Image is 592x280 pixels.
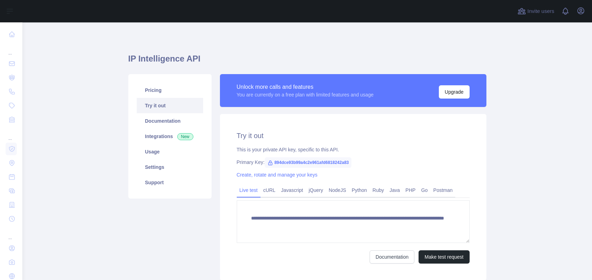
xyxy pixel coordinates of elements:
a: Python [349,185,370,196]
div: ... [6,227,17,240]
a: Java [387,185,403,196]
a: Settings [137,159,203,175]
a: NodeJS [326,185,349,196]
button: Invite users [516,6,556,17]
div: ... [6,127,17,141]
a: Pricing [137,82,203,98]
div: Primary Key: [237,159,470,166]
a: Integrations New [137,129,203,144]
a: Ruby [370,185,387,196]
a: jQuery [306,185,326,196]
a: Try it out [137,98,203,113]
div: Unlock more calls and features [237,83,374,91]
a: Support [137,175,203,190]
a: Documentation [137,113,203,129]
a: PHP [403,185,419,196]
div: You are currently on a free plan with limited features and usage [237,91,374,98]
span: Invite users [527,7,554,15]
div: ... [6,42,17,56]
div: This is your private API key, specific to this API. [237,146,470,153]
a: Javascript [278,185,306,196]
button: Upgrade [439,85,470,99]
a: cURL [261,185,278,196]
a: Documentation [370,250,414,264]
a: Go [418,185,430,196]
span: New [177,133,193,140]
a: Create, rotate and manage your keys [237,172,318,178]
a: Postman [430,185,455,196]
button: Make test request [419,250,469,264]
span: 894dce93b99a4c2e961afd6818242a83 [265,157,352,168]
a: Live test [237,185,261,196]
a: Usage [137,144,203,159]
h1: IP Intelligence API [128,53,486,70]
h2: Try it out [237,131,470,141]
